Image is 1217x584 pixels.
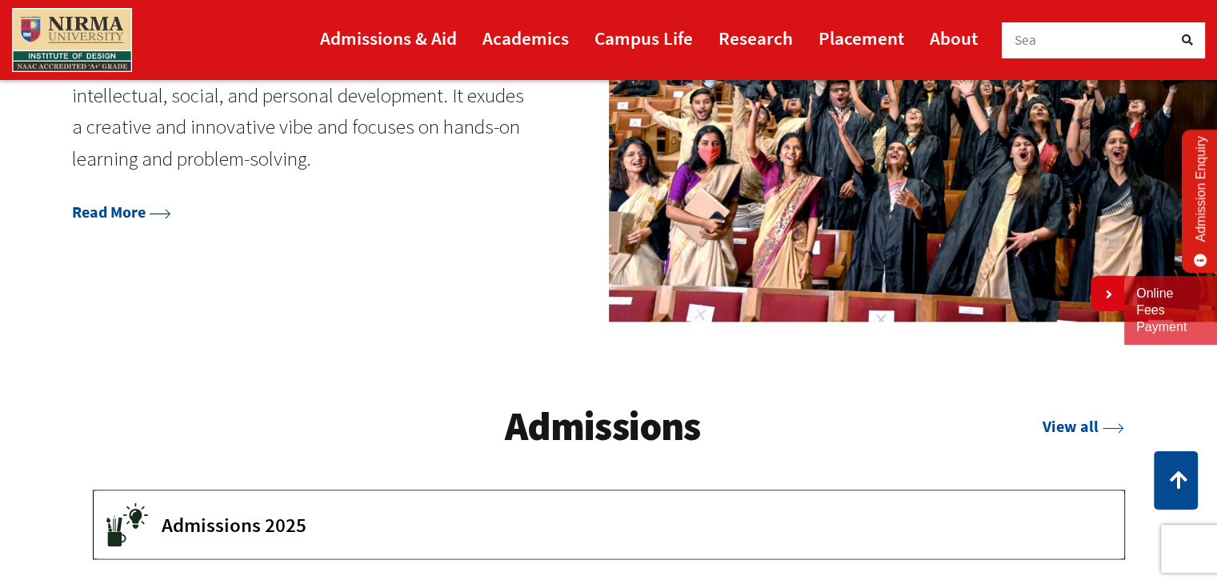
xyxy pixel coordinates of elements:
[930,20,978,56] a: About
[594,20,693,56] a: Campus Life
[1015,31,1037,49] span: Sea
[1136,286,1205,335] a: Online Fees Payment
[162,513,1100,537] span: Admissions 2025
[12,8,132,72] img: main_logo
[505,402,701,452] h3: Admissions
[72,48,537,175] p: The Institute of Design has an excellent environment for intellectual, social, and personal devel...
[819,20,904,56] a: Placement
[94,490,1124,558] button: Admissions 2025
[320,20,457,56] a: Admissions & Aid
[719,20,793,56] a: Research
[72,202,171,222] a: Read More
[1043,416,1124,436] a: View all
[482,20,569,56] a: Academics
